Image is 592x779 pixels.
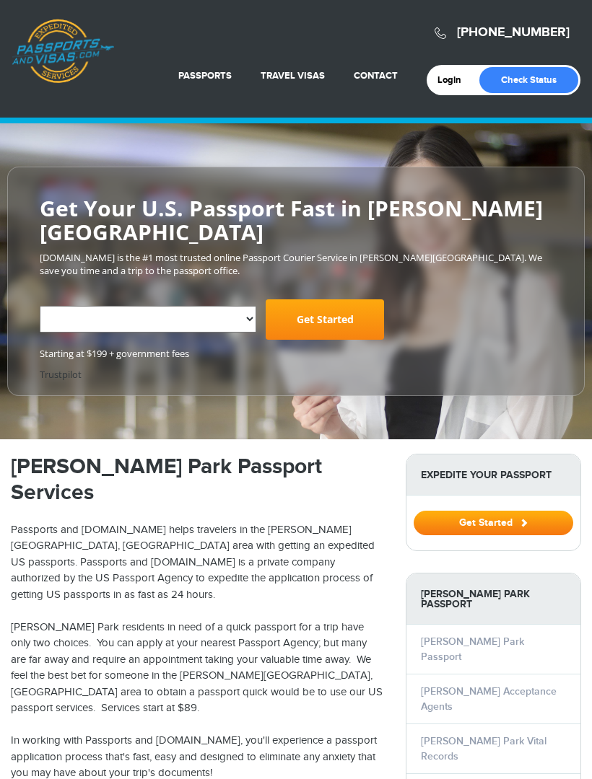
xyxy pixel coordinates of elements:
[178,70,232,82] a: Passports
[406,454,580,496] strong: Expedite Your Passport
[40,196,552,244] h2: Get Your U.S. Passport Fast in [PERSON_NAME][GEOGRAPHIC_DATA]
[40,251,552,278] p: [DOMAIN_NAME] is the #1 most trusted online Passport Courier Service in [PERSON_NAME][GEOGRAPHIC_...
[438,74,471,86] a: Login
[421,735,547,762] a: [PERSON_NAME] Park Vital Records
[261,70,325,82] a: Travel Visas
[40,368,82,381] a: Trustpilot
[421,685,557,713] a: [PERSON_NAME] Acceptance Agents
[414,516,573,528] a: Get Started
[457,25,570,40] a: [PHONE_NUMBER]
[421,635,524,663] a: [PERSON_NAME] Park Passport
[40,347,552,361] span: Starting at $199 + government fees
[11,454,384,506] h1: [PERSON_NAME] Park Passport Services
[414,511,573,535] button: Get Started
[11,620,384,717] p: [PERSON_NAME] Park residents in need of a quick passport for a trip have only two choices. You ca...
[406,573,580,625] strong: [PERSON_NAME] Park Passport
[354,70,398,82] a: Contact
[11,522,384,604] p: Passports and [DOMAIN_NAME] helps travelers in the [PERSON_NAME][GEOGRAPHIC_DATA], [GEOGRAPHIC_DA...
[266,299,384,340] a: Get Started
[12,19,114,84] a: Passports & [DOMAIN_NAME]
[479,67,578,93] a: Check Status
